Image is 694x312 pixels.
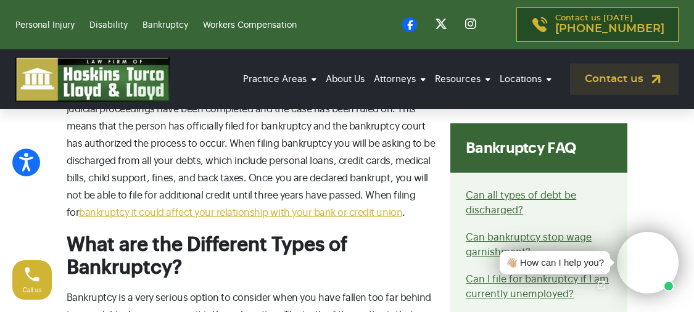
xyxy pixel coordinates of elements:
a: Attorneys [371,62,429,96]
a: Practice Areas [240,62,320,96]
a: Workers Compensation [203,21,297,30]
a: Disability [89,21,128,30]
a: Contact us [570,64,679,95]
img: logo [15,57,170,102]
span: Call us [23,287,42,294]
a: Open chat [589,272,614,298]
span: [PHONE_NUMBER] [555,23,664,35]
span: First, you need to know before you begin to . Bankruptcy is a legal proceeding that occurs after ... [67,70,436,218]
a: Locations [497,62,555,96]
a: Personal Injury [15,21,75,30]
div: Bankruptcy FAQ [450,123,627,173]
a: Resources [432,62,494,96]
a: Can bankruptcy stop wage garnishment? [466,232,592,257]
a: Can I file for bankruptcy if I am currently unemployed? [466,274,609,299]
a: Can all types of debt be discharged? [466,191,576,215]
a: Contact us [DATE][PHONE_NUMBER] [516,7,679,42]
h2: What are the Different Types of Bankruptcy? [67,234,436,280]
a: About Us [323,62,368,96]
a: Bankruptcy [143,21,188,30]
p: Contact us [DATE] [555,14,664,35]
div: 👋🏼 How can I help you? [506,256,604,270]
a: bankruptcy it could affect your relationship with your bank or credit union [79,208,402,218]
